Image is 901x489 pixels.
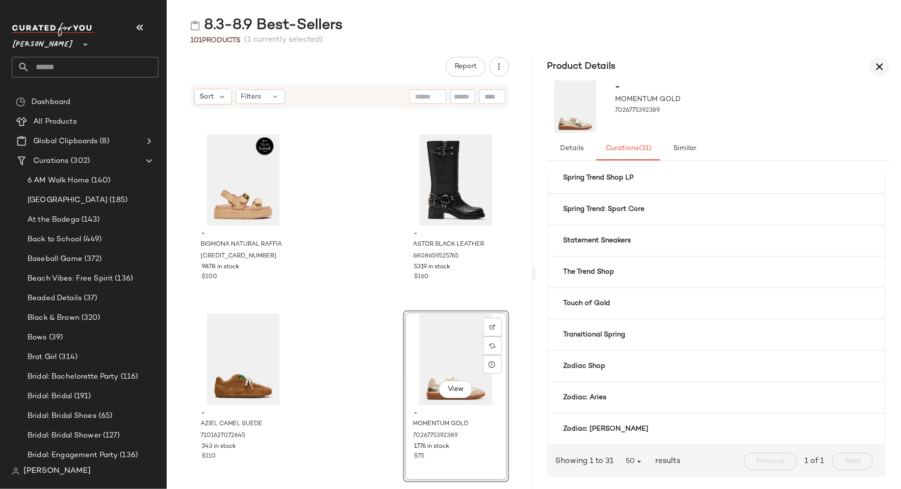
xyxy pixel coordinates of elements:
[81,234,102,245] span: (449)
[489,343,495,349] img: svg%3e
[672,145,696,153] span: Similar
[82,293,98,304] span: (37)
[201,252,276,261] span: [CREDIT_CARD_NUMBER]
[447,386,464,393] span: View
[414,230,498,238] span: -
[33,136,98,147] span: Global Clipboards
[446,57,485,77] button: Report
[202,273,217,282] span: $100
[564,235,631,246] b: Statement Sneakers
[639,145,651,153] span: (31)
[200,92,214,102] span: Sort
[16,97,26,107] img: svg%3e
[201,420,262,429] span: AZIEL CAMEL SUEDE
[47,332,63,343] span: (39)
[616,82,620,92] span: -
[27,450,118,461] span: Bridal: Engagement Party
[107,195,128,206] span: (185)
[202,263,239,272] span: 9878 in stock
[27,371,119,383] span: Bridal: Bachelorette Party
[69,155,90,167] span: (302)
[190,16,343,35] div: 8.3-8.9 Best-Sellers
[27,214,79,226] span: At the Bodega
[547,80,604,133] img: STEVEMADDEN_SHOES_MOMENTUM_GOLD_01_3e1763e3-8b93-484a-bf2d-c8acc3924a7e.jpg
[202,442,236,451] span: 343 in stock
[454,63,477,71] span: Report
[27,332,47,343] span: Bows
[89,175,111,186] span: (140)
[413,432,458,440] span: 7026775392389
[560,145,584,153] span: Details
[564,173,634,183] b: Spring Trend Shop LP
[564,392,607,403] b: Zodiac: Aries
[201,240,282,249] span: BIGMONA NATURAL RAFFIA
[413,420,469,429] span: MOMENTUM GOLD
[27,234,81,245] span: Back to School
[27,175,89,186] span: 6 AM Walk Home
[652,456,681,467] span: results
[618,453,652,470] button: 50
[33,116,77,128] span: All Products
[119,371,138,383] span: (116)
[101,430,120,441] span: (127)
[805,456,824,467] span: 1 of 1
[564,298,611,309] b: Touch of Gold
[414,273,429,282] span: $160
[564,330,626,340] b: Transitional Spring
[241,92,261,102] span: Filters
[414,263,451,272] span: 5319 in stock
[626,457,644,466] span: 50
[190,37,202,44] span: 101
[407,314,506,405] img: STEVEMADDEN_SHOES_MOMENTUM_GOLD_01_3e1763e3-8b93-484a-bf2d-c8acc3924a7e.jpg
[72,391,91,402] span: (191)
[202,452,216,461] span: $110
[489,324,495,330] img: svg%3e
[27,430,101,441] span: Bridal: Bridal Shower
[98,136,109,147] span: (8)
[31,97,70,108] span: Dashboard
[605,145,651,153] span: Curations
[201,432,245,440] span: 7101627072645
[190,35,240,46] div: Products
[556,456,618,467] span: Showing 1 to 31
[616,106,660,115] span: 7026775392389
[564,424,649,434] b: Zodiac: [PERSON_NAME]
[79,214,100,226] span: (143)
[413,240,485,249] span: ASTOR BLACK LEATHER
[113,273,133,284] span: (136)
[27,254,82,265] span: Baseball Game
[202,409,285,418] span: -
[27,352,57,363] span: Brat Girl
[564,267,615,277] b: The Trend Shop
[33,155,69,167] span: Curations
[12,467,20,475] img: svg%3e
[244,34,323,46] span: (1 currently selected)
[413,252,459,261] span: 6808659525765
[27,312,79,324] span: Black & Brown
[79,312,101,324] span: (320)
[536,60,628,74] h3: Product Details
[407,134,506,226] img: STEVEMADDEN_SHOES_ASTOR_BLACK-LEATHER_01.jpg
[27,195,107,206] span: [GEOGRAPHIC_DATA]
[12,33,74,51] span: [PERSON_NAME]
[202,230,285,238] span: -
[194,314,293,405] img: STEVEMADDEN_SHOES_AZIEL_CAMEL-SUEDE_01_bc2073a6-2040-4e23-8727-9f03e6c97743.jpg
[194,134,293,226] img: STEVEMADDEN_SHOES_BIGMONA_NATURAL-RAFFIA_01_UPDATED.jpg
[564,204,645,214] b: Spring Trend: Sport Core
[82,254,102,265] span: (372)
[616,94,681,104] span: MOMENTUM GOLD
[118,450,138,461] span: (136)
[12,23,95,36] img: cfy_white_logo.C9jOOHJF.svg
[27,293,82,304] span: Beaded Details
[57,352,77,363] span: (314)
[190,21,200,30] img: svg%3e
[97,411,113,422] span: (65)
[27,273,113,284] span: Beach Vibes: Free Spirit
[439,381,472,398] button: View
[564,361,606,371] b: Zodiac Shop
[27,411,97,422] span: Bridal: Bridal Shoes
[24,465,91,477] span: [PERSON_NAME]
[27,391,72,402] span: Bridal: Bridal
